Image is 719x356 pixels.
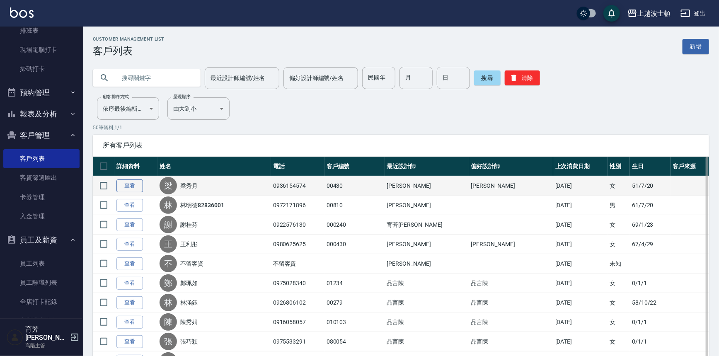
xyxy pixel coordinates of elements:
[324,196,385,215] td: 00810
[3,21,80,40] a: 排班表
[608,235,630,254] td: 女
[553,196,608,215] td: [DATE]
[160,216,177,233] div: 謝
[3,125,80,146] button: 客戶管理
[385,293,469,312] td: 品言陳
[608,196,630,215] td: 男
[180,337,198,346] a: 張巧穎
[180,279,198,287] a: 鄭珮如
[553,274,608,293] td: [DATE]
[116,179,143,192] a: 查看
[160,274,177,292] div: 鄭
[160,255,177,272] div: 不
[608,332,630,351] td: 女
[677,6,709,21] button: 登出
[3,311,80,330] a: 考勤排班總表
[180,240,198,248] a: 王利彤
[385,196,469,215] td: [PERSON_NAME]
[271,176,324,196] td: 0936154574
[630,274,671,293] td: 0/1/1
[97,97,159,120] div: 依序最後編輯時間
[324,274,385,293] td: 01234
[271,274,324,293] td: 0975028340
[160,313,177,331] div: 陳
[116,335,143,348] a: 查看
[116,238,143,251] a: 查看
[608,176,630,196] td: 女
[385,312,469,332] td: 品言陳
[385,254,469,274] td: [PERSON_NAME]
[180,318,198,326] a: 陳秀娟
[469,274,553,293] td: 品言陳
[116,316,143,329] a: 查看
[103,141,699,150] span: 所有客戶列表
[630,312,671,332] td: 0/1/1
[3,273,80,292] a: 員工離職列表
[271,196,324,215] td: 0972171896
[553,293,608,312] td: [DATE]
[324,235,385,254] td: 000430
[630,196,671,215] td: 61/7/20
[469,312,553,332] td: 品言陳
[385,274,469,293] td: 品言陳
[608,254,630,274] td: 未知
[608,312,630,332] td: 女
[505,70,540,85] button: 清除
[630,157,671,176] th: 生日
[324,215,385,235] td: 000240
[271,254,324,274] td: 不留客資
[385,176,469,196] td: [PERSON_NAME]
[3,40,80,59] a: 現場電腦打卡
[271,235,324,254] td: 0980625625
[180,259,203,268] a: 不留客資
[10,7,34,18] img: Logo
[671,157,709,176] th: 客戶來源
[157,157,271,176] th: 姓名
[173,94,191,100] label: 呈現順序
[180,201,224,209] a: 林明德82836001
[160,196,177,214] div: 林
[160,235,177,253] div: 王
[553,157,608,176] th: 上次消費日期
[553,254,608,274] td: [DATE]
[469,332,553,351] td: 品言陳
[683,39,709,54] a: 新增
[553,176,608,196] td: [DATE]
[25,342,68,349] p: 高階主管
[553,332,608,351] td: [DATE]
[93,36,165,42] h2: Customer Management List
[103,94,129,100] label: 顧客排序方式
[3,292,80,311] a: 全店打卡記錄
[385,332,469,351] td: 品言陳
[553,312,608,332] td: [DATE]
[630,332,671,351] td: 0/1/1
[324,157,385,176] th: 客戶編號
[3,254,80,273] a: 員工列表
[3,82,80,104] button: 預約管理
[324,332,385,351] td: 080054
[3,229,80,251] button: 員工及薪資
[3,149,80,168] a: 客戶列表
[469,235,553,254] td: [PERSON_NAME]
[7,329,23,346] img: Person
[3,59,80,78] a: 掃碼打卡
[324,176,385,196] td: 00430
[3,188,80,207] a: 卡券管理
[271,312,324,332] td: 0916058057
[180,298,198,307] a: 林涵鈺
[553,215,608,235] td: [DATE]
[116,277,143,290] a: 查看
[469,157,553,176] th: 偏好設計師
[180,182,198,190] a: 梁秀月
[116,257,143,270] a: 查看
[553,235,608,254] td: [DATE]
[3,168,80,187] a: 客資篩選匯出
[93,45,165,57] h3: 客戶列表
[608,157,630,176] th: 性別
[116,218,143,231] a: 查看
[271,157,324,176] th: 電話
[469,293,553,312] td: 品言陳
[385,215,469,235] td: 育芳[PERSON_NAME]
[630,215,671,235] td: 69/1/23
[385,157,469,176] th: 最近設計師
